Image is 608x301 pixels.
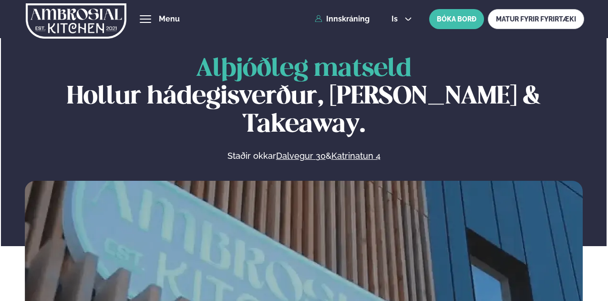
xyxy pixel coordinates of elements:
a: Katrinatun 4 [331,150,381,162]
a: Innskráning [315,15,370,23]
button: BÓKA BORÐ [429,9,484,29]
a: MATUR FYRIR FYRIRTÆKI [488,9,584,29]
p: Staðir okkar & [124,150,484,162]
button: is [384,15,420,23]
span: Alþjóðleg matseld [196,57,412,81]
a: Dalvegur 30 [276,150,326,162]
span: is [392,15,401,23]
img: logo [26,1,126,41]
h1: Hollur hádegisverður, [PERSON_NAME] & Takeaway. [25,55,583,139]
button: hamburger [140,13,151,25]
